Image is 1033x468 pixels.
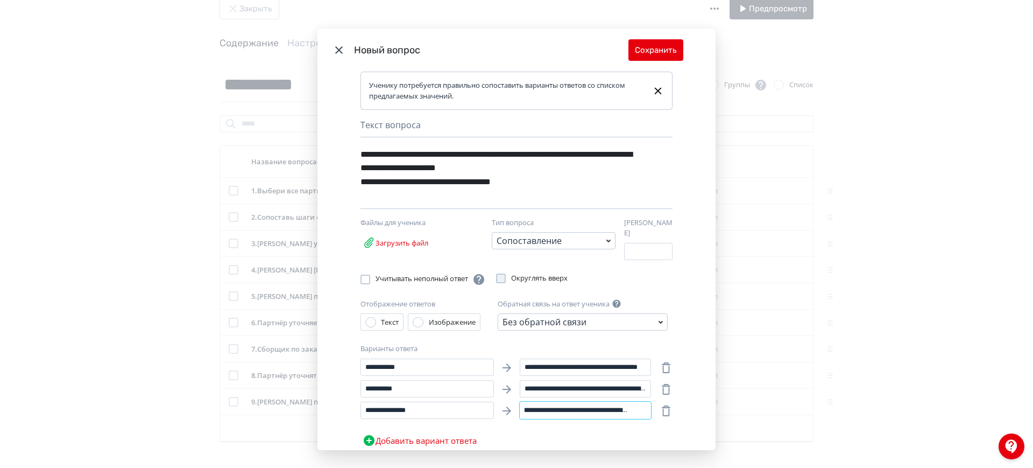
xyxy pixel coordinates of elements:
label: [PERSON_NAME] [624,218,673,239]
div: Ученику потребуется правильно сопоставить варианты ответов со списком предлагаемых значений. [369,80,643,101]
div: Новый вопрос [354,43,628,58]
div: Сопоставление [497,234,562,247]
button: Добавить вариант ответа [360,430,479,451]
label: Варианты ответа [360,344,418,354]
div: Modal [317,29,716,450]
span: Округлять вверх [511,273,568,284]
label: Отображение ответов [360,299,435,310]
div: Текст вопроса [360,118,673,137]
label: Обратная связь на ответ ученика [498,299,610,310]
span: Учитывать неполный ответ [376,273,485,286]
div: Без обратной связи [503,316,586,329]
button: Сохранить [628,39,683,61]
div: Текст [381,317,399,328]
div: Изображение [429,317,476,328]
div: Файлы для ученика [360,218,473,228]
label: Тип вопроса [492,218,534,228]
